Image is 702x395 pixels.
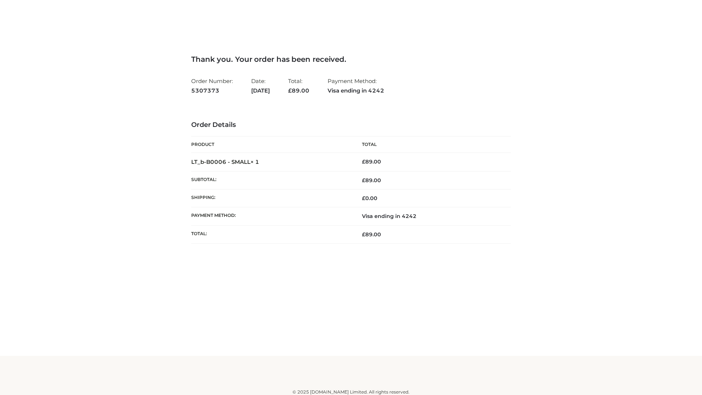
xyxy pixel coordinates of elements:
span: 89.00 [362,177,381,184]
h3: Order Details [191,121,511,129]
span: £ [362,177,365,184]
strong: LT_b-B0006 - SMALL [191,158,259,165]
h3: Thank you. Your order has been received. [191,55,511,64]
span: 89.00 [288,87,309,94]
span: £ [362,231,365,238]
td: Visa ending in 4242 [351,207,511,225]
strong: × 1 [250,158,259,165]
bdi: 0.00 [362,195,377,202]
span: £ [362,195,365,202]
span: 89.00 [362,231,381,238]
th: Subtotal: [191,171,351,189]
span: £ [362,158,365,165]
th: Total [351,136,511,153]
strong: [DATE] [251,86,270,95]
th: Total: [191,225,351,243]
li: Order Number: [191,75,233,97]
th: Payment method: [191,207,351,225]
strong: 5307373 [191,86,233,95]
strong: Visa ending in 4242 [328,86,384,95]
li: Total: [288,75,309,97]
span: £ [288,87,292,94]
li: Payment Method: [328,75,384,97]
th: Shipping: [191,189,351,207]
li: Date: [251,75,270,97]
bdi: 89.00 [362,158,381,165]
th: Product [191,136,351,153]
